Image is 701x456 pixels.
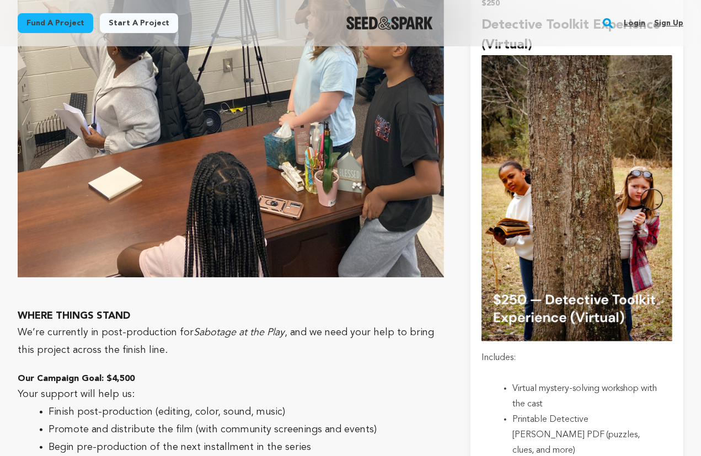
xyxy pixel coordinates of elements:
p: Includes: [481,350,672,366]
p: We’re currently in post-production for , and we need your help to bring this project across the f... [18,324,444,359]
h3: WHERE THINGS STAND [18,308,444,324]
a: Fund a project [18,13,93,33]
img: incentive [481,55,672,341]
p: Your support will help us: [18,385,444,403]
li: Promote and distribute the film (with community screenings and events) [49,421,431,438]
a: Sign up [654,14,683,32]
img: Seed&Spark Logo Dark Mode [346,17,433,30]
a: Login [624,14,645,32]
li: Finish post-production (editing, color, sound, music) [49,403,431,421]
li: Virtual mystery-solving workshop with the cast [512,381,659,412]
li: Begin pre-production of the next installment in the series [49,438,431,456]
h4: Our Campaign Goal: $4,500 [18,372,444,385]
em: Sabotage at the Play [194,328,285,337]
a: Start a project [100,13,178,33]
a: Seed&Spark Homepage [346,17,433,30]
